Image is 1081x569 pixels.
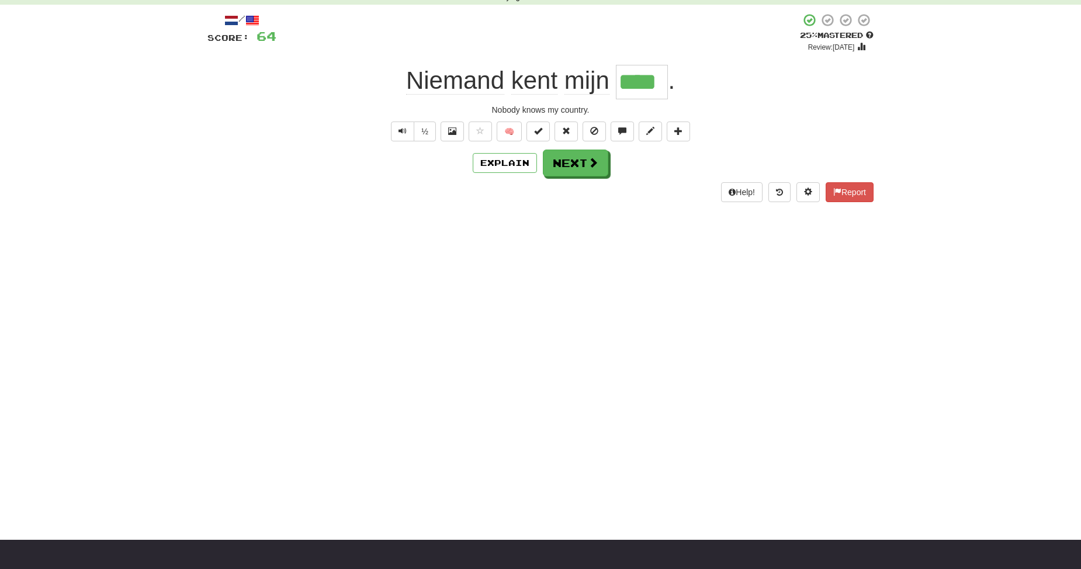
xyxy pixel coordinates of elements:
[639,122,662,141] button: Edit sentence (alt+d)
[611,122,634,141] button: Discuss sentence (alt+u)
[207,104,874,116] div: Nobody knows my country.
[800,30,817,40] span: 25 %
[391,122,414,141] button: Play sentence audio (ctl+space)
[564,67,609,95] span: mijn
[414,122,436,141] button: ½
[257,29,276,43] span: 64
[406,67,504,95] span: Niemand
[667,122,690,141] button: Add to collection (alt+a)
[668,67,675,94] span: .
[511,67,557,95] span: kent
[768,182,791,202] button: Round history (alt+y)
[497,122,522,141] button: 🧠
[207,33,250,43] span: Score:
[826,182,874,202] button: Report
[721,182,763,202] button: Help!
[441,122,464,141] button: Show image (alt+x)
[808,43,855,51] small: Review: [DATE]
[207,13,276,27] div: /
[389,122,436,141] div: Text-to-speech controls
[543,150,608,176] button: Next
[583,122,606,141] button: Ignore sentence (alt+i)
[800,30,874,41] div: Mastered
[469,122,492,141] button: Favorite sentence (alt+f)
[526,122,550,141] button: Set this sentence to 100% Mastered (alt+m)
[473,153,537,173] button: Explain
[555,122,578,141] button: Reset to 0% Mastered (alt+r)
